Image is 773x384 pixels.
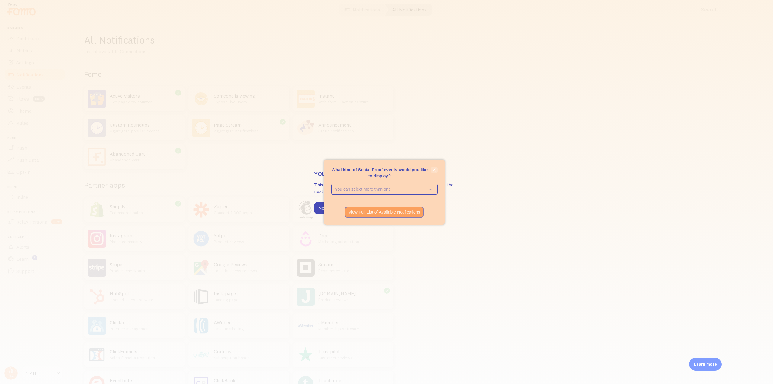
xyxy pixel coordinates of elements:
[348,209,420,215] p: View Full List of Available Notifications
[335,186,425,192] p: You can select more than one
[324,160,445,225] div: What kind of Social Proof events would you like to display?
[314,170,459,178] h3: You are on a feature limited plan
[331,167,438,179] p: What kind of Social Proof events would you like to display?
[314,202,347,214] button: No, thanks
[694,361,717,367] p: Learn more
[689,358,722,371] div: Learn more
[345,207,424,218] button: View Full List of Available Notifications
[431,167,438,173] button: close,
[331,184,438,195] button: You can select more than one
[314,181,459,195] p: This feature is not available for your plan. Please upgrade to the next tier plan in order to use...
